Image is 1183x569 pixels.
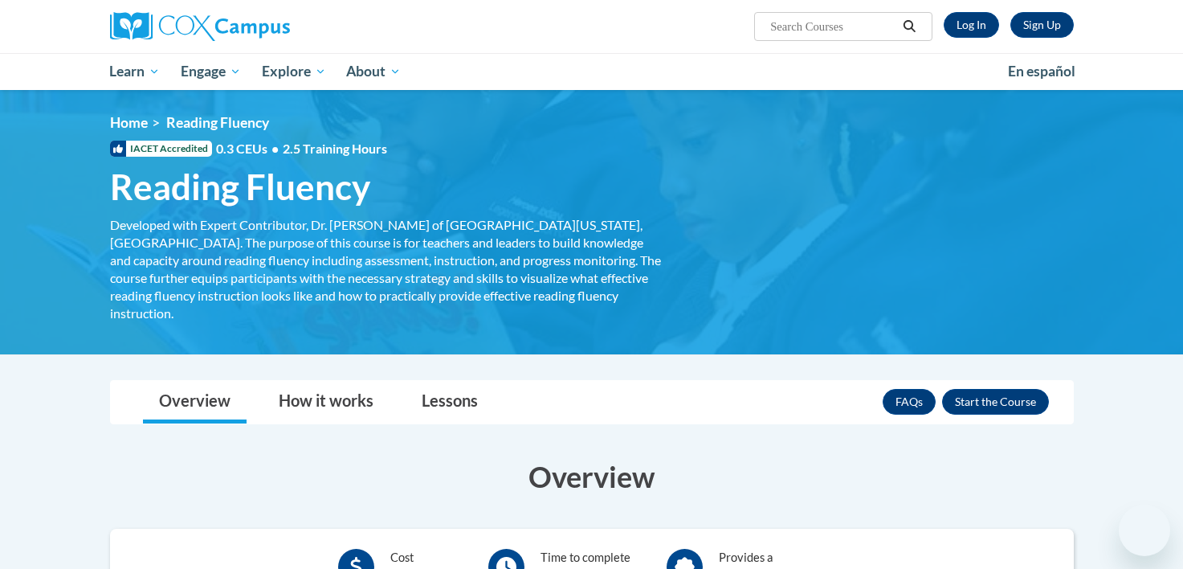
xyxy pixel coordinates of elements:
span: Reading Fluency [166,114,269,131]
span: En español [1008,63,1075,80]
a: FAQs [883,389,936,415]
a: Cox Campus [110,12,415,41]
button: Search [897,17,921,36]
span: Reading Fluency [110,166,370,208]
a: Overview [143,381,247,424]
span: IACET Accredited [110,141,212,157]
span: Engage [181,62,241,81]
span: Learn [109,62,160,81]
span: About [346,62,401,81]
div: Main menu [86,53,1098,90]
button: Enroll [942,389,1049,415]
a: About [336,53,411,90]
span: 2.5 Training Hours [283,141,387,156]
a: How it works [263,381,390,424]
a: Learn [100,53,171,90]
img: Cox Campus [110,12,290,41]
a: Explore [251,53,337,90]
div: Developed with Expert Contributor, Dr. [PERSON_NAME] of [GEOGRAPHIC_DATA][US_STATE], [GEOGRAPHIC_... [110,216,664,322]
a: Engage [170,53,251,90]
a: Register [1010,12,1074,38]
span: Explore [262,62,326,81]
span: 0.3 CEUs [216,140,387,158]
input: Search Courses [769,17,897,36]
a: Log In [944,12,999,38]
h3: Overview [110,456,1074,497]
a: En español [997,55,1086,88]
span: • [271,141,279,156]
a: Lessons [406,381,494,424]
iframe: Button to launch messaging window [1119,505,1170,556]
a: Home [110,114,148,131]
